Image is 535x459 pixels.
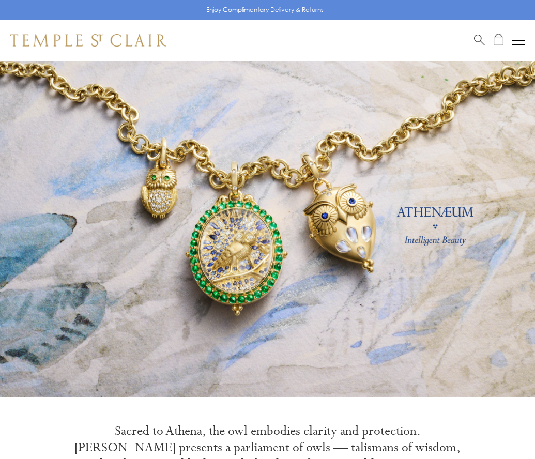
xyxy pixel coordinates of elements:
button: Open navigation [512,34,525,47]
img: Temple St. Clair [10,34,166,47]
p: Enjoy Complimentary Delivery & Returns [206,5,324,15]
a: Open Shopping Bag [494,34,503,47]
a: Search [474,34,485,47]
